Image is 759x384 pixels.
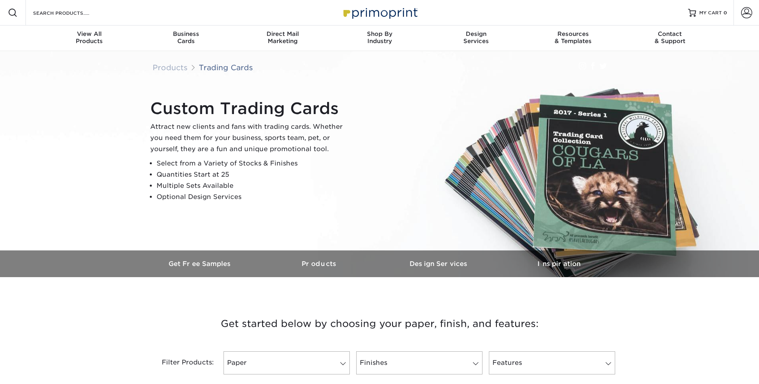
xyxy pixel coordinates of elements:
[153,63,188,72] a: Products
[157,191,349,203] li: Optional Design Services
[622,30,718,45] div: & Support
[499,250,619,277] a: Inspiration
[622,26,718,51] a: Contact& Support
[137,30,234,37] span: Business
[340,4,420,21] img: Primoprint
[150,99,349,118] h1: Custom Trading Cards
[525,30,622,45] div: & Templates
[224,351,350,374] a: Paper
[331,30,428,37] span: Shop By
[234,30,331,37] span: Direct Mail
[260,260,380,268] h3: Products
[141,260,260,268] h3: Get Free Samples
[157,169,349,180] li: Quantities Start at 25
[525,30,622,37] span: Resources
[137,26,234,51] a: BusinessCards
[489,351,615,374] a: Features
[699,10,722,16] span: MY CART
[141,351,220,374] div: Filter Products:
[141,250,260,277] a: Get Free Samples
[622,30,718,37] span: Contact
[234,30,331,45] div: Marketing
[234,26,331,51] a: Direct MailMarketing
[150,121,349,155] p: Attract new clients and fans with trading cards. Whether you need them for your business, sports ...
[260,250,380,277] a: Products
[428,30,525,37] span: Design
[199,63,253,72] a: Trading Cards
[157,158,349,169] li: Select from a Variety of Stocks & Finishes
[41,30,138,45] div: Products
[137,30,234,45] div: Cards
[41,30,138,37] span: View All
[32,8,110,18] input: SEARCH PRODUCTS.....
[331,30,428,45] div: Industry
[356,351,482,374] a: Finishes
[428,30,525,45] div: Services
[41,26,138,51] a: View AllProducts
[380,260,499,268] h3: Design Services
[724,10,727,16] span: 0
[147,306,613,342] h3: Get started below by choosing your paper, finish, and features:
[380,250,499,277] a: Design Services
[428,26,525,51] a: DesignServices
[499,260,619,268] h3: Inspiration
[331,26,428,51] a: Shop ByIndustry
[525,26,622,51] a: Resources& Templates
[157,180,349,191] li: Multiple Sets Available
